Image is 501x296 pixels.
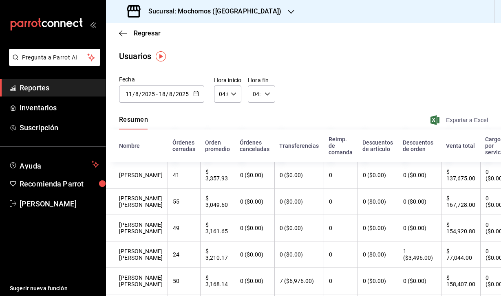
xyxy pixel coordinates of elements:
[398,189,441,215] th: 0 ($0.00)
[235,129,274,162] th: Órdenes canceladas
[324,189,358,215] th: 0
[441,129,480,162] th: Venta total
[200,162,235,189] th: $ 3,357.93
[20,102,99,113] span: Inventarios
[139,91,141,97] span: /
[10,284,99,293] span: Sugerir nueva función
[156,91,158,97] span: -
[119,50,151,62] div: Usuarios
[119,29,161,37] button: Regresar
[441,162,480,189] th: $ 137,675.00
[168,129,200,162] th: Órdenes cerradas
[358,268,398,294] th: 0 ($0.00)
[235,162,274,189] th: 0 ($0.00)
[358,162,398,189] th: 0 ($0.00)
[119,116,148,129] button: Resumen
[441,189,480,215] th: $ 167,728.00
[168,215,200,241] th: 49
[20,122,99,133] span: Suscripción
[106,189,168,215] th: [PERSON_NAME] [PERSON_NAME]
[125,91,132,97] input: Day
[169,91,173,97] input: Month
[141,91,155,97] input: Year
[173,91,175,97] span: /
[168,241,200,268] th: 24
[132,91,135,97] span: /
[441,268,480,294] th: $ 158,407.00
[200,129,235,162] th: Orden promedio
[441,215,480,241] th: $ 154,920.80
[398,129,441,162] th: Descuentos de orden
[324,129,358,162] th: Reimp. de comanda
[432,115,488,125] button: Exportar a Excel
[398,268,441,294] th: 0 ($0.00)
[324,268,358,294] th: 0
[235,215,274,241] th: 0 ($0.00)
[142,7,281,16] h3: Sucursal: Mochomos ([GEOGRAPHIC_DATA])
[324,241,358,268] th: 0
[20,82,99,93] span: Reportes
[20,160,88,169] span: Ayuda
[9,49,100,66] button: Pregunta a Parrot AI
[168,189,200,215] th: 55
[324,162,358,189] th: 0
[119,75,204,84] div: Fecha
[200,268,235,294] th: $ 3,168.14
[358,129,398,162] th: Descuentos de artículo
[6,59,100,68] a: Pregunta a Parrot AI
[274,189,324,215] th: 0 ($0.00)
[214,77,241,83] label: Hora inicio
[274,162,324,189] th: 0 ($0.00)
[106,241,168,268] th: [PERSON_NAME] [PERSON_NAME]
[235,241,274,268] th: 0 ($0.00)
[134,29,161,37] span: Regresar
[159,91,166,97] input: Day
[156,51,166,61] img: Tooltip marker
[200,215,235,241] th: $ 3,161.65
[166,91,168,97] span: /
[106,129,168,162] th: Nombre
[20,178,99,189] span: Recomienda Parrot
[274,215,324,241] th: 0 ($0.00)
[135,91,139,97] input: Month
[106,268,168,294] th: [PERSON_NAME] [PERSON_NAME]
[175,91,189,97] input: Year
[441,241,480,268] th: $ 77,044.00
[324,215,358,241] th: 0
[200,241,235,268] th: $ 3,210.17
[235,268,274,294] th: 0 ($0.00)
[248,77,275,83] label: Hora fin
[274,241,324,268] th: 0 ($0.00)
[274,129,324,162] th: Transferencias
[168,162,200,189] th: 41
[358,215,398,241] th: 0 ($0.00)
[168,268,200,294] th: 50
[22,53,88,62] span: Pregunta a Parrot AI
[106,162,168,189] th: [PERSON_NAME]
[119,116,148,129] div: navigation tabs
[398,162,441,189] th: 0 ($0.00)
[106,215,168,241] th: [PERSON_NAME] [PERSON_NAME]
[200,189,235,215] th: $ 3,049.60
[274,268,324,294] th: 7 ($6,976.00)
[20,198,99,209] span: [PERSON_NAME]
[358,241,398,268] th: 0 ($0.00)
[398,215,441,241] th: 0 ($0.00)
[235,189,274,215] th: 0 ($0.00)
[358,189,398,215] th: 0 ($0.00)
[398,241,441,268] th: 1 ($3,496.00)
[90,21,96,28] button: open_drawer_menu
